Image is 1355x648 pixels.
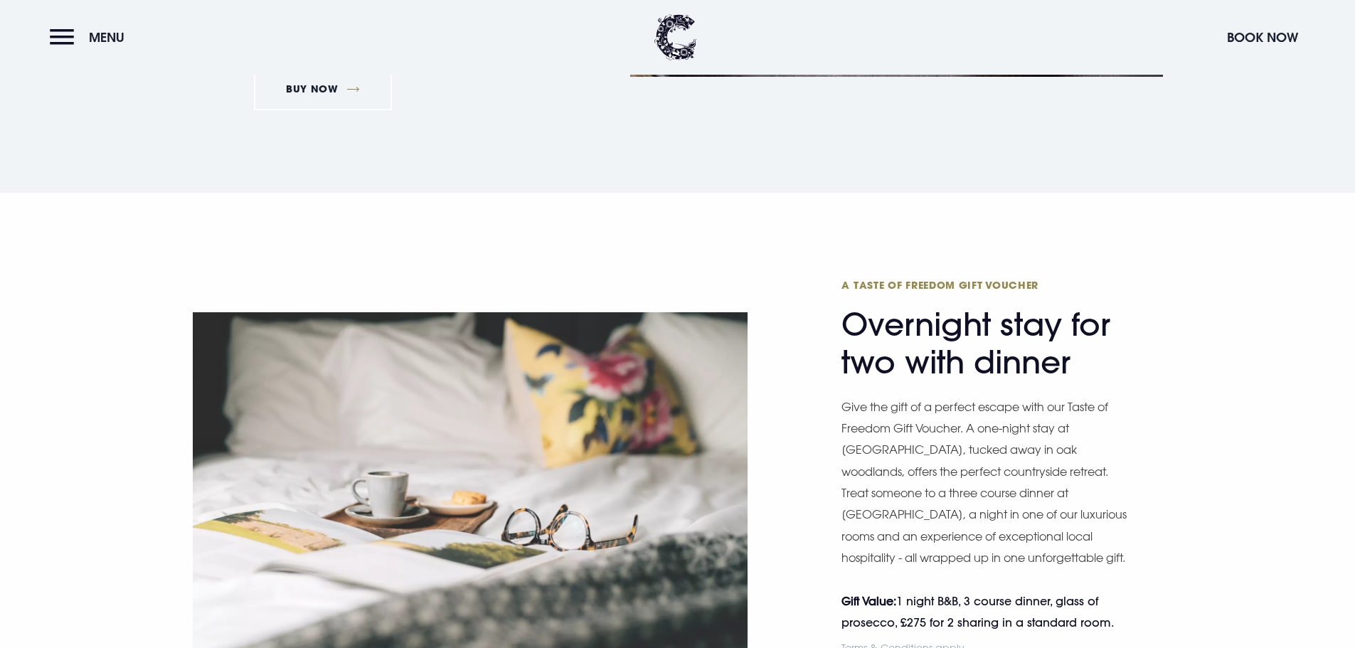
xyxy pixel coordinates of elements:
[841,278,1119,292] span: A taste of freedom gift voucher
[1220,22,1305,53] button: Book Now
[654,14,697,60] img: Clandeboye Lodge
[50,22,132,53] button: Menu
[841,278,1119,381] h2: Overnight stay for two with dinner
[89,29,124,46] span: Menu
[841,396,1133,569] p: Give the gift of a perfect escape with our Taste of Freedom Gift Voucher. A one-night stay at [GE...
[841,594,896,608] strong: Gift Value:
[841,590,1119,634] p: 1 night B&B, 3 course dinner, glass of prosecco, £275 for 2 sharing in a standard room.
[254,68,393,110] a: Buy Now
